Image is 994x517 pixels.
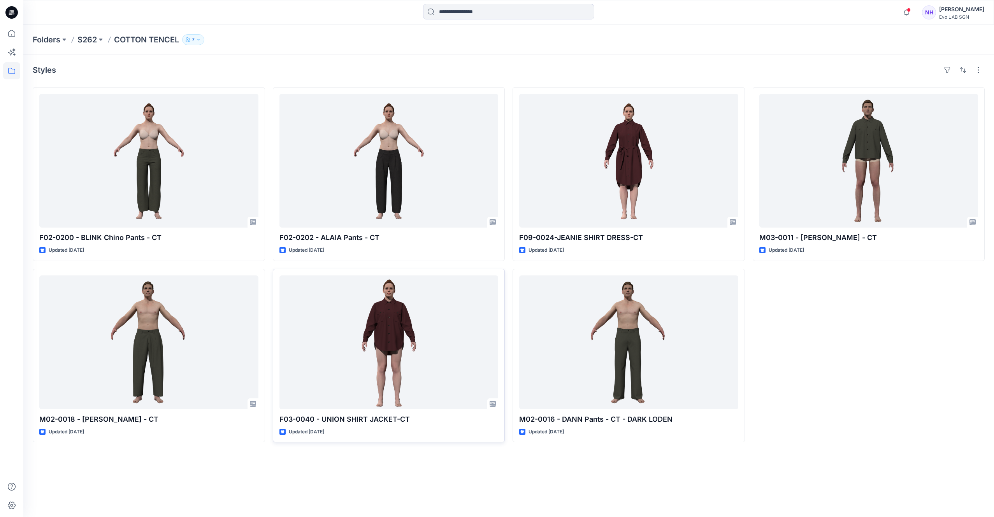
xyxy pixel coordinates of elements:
div: Evo LAB SGN [939,14,984,20]
a: M02-0018 - DAVE Pants - CT [39,275,258,409]
p: COTTON TENCEL [114,34,179,45]
p: M02-0016 - DANN Pants - CT - DARK LODEN [519,414,738,425]
a: F02-0200 - BLINK Chino Pants - CT [39,94,258,228]
button: 7 [182,34,204,45]
h4: Styles [33,65,56,75]
p: Updated [DATE] [49,246,84,254]
p: F09-0024-JEANIE SHIRT DRESS-CT [519,232,738,243]
a: S262 [77,34,97,45]
p: F02-0202 - ALAIA Pants - CT [279,232,499,243]
p: Updated [DATE] [289,428,324,436]
p: F03-0040 - UNION SHIRT JACKET-CT [279,414,499,425]
p: F02-0200 - BLINK Chino Pants - CT [39,232,258,243]
a: F02-0202 - ALAIA Pants - CT [279,94,499,228]
p: Updated [DATE] [289,246,324,254]
p: M03-0011 - [PERSON_NAME] - CT [759,232,978,243]
p: Updated [DATE] [49,428,84,436]
a: F03-0040 - UNION SHIRT JACKET-CT [279,275,499,409]
p: M02-0018 - [PERSON_NAME] - CT [39,414,258,425]
div: NH [922,5,936,19]
a: F09-0024-JEANIE SHIRT DRESS-CT [519,94,738,228]
a: Folders [33,34,60,45]
a: M03-0011 - PEDRO Overshirt - CT [759,94,978,228]
p: Updated [DATE] [529,428,564,436]
a: M02-0016 - DANN Pants - CT - DARK LODEN [519,275,738,409]
p: 7 [192,35,195,44]
p: Updated [DATE] [529,246,564,254]
p: Updated [DATE] [769,246,804,254]
div: [PERSON_NAME] [939,5,984,14]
